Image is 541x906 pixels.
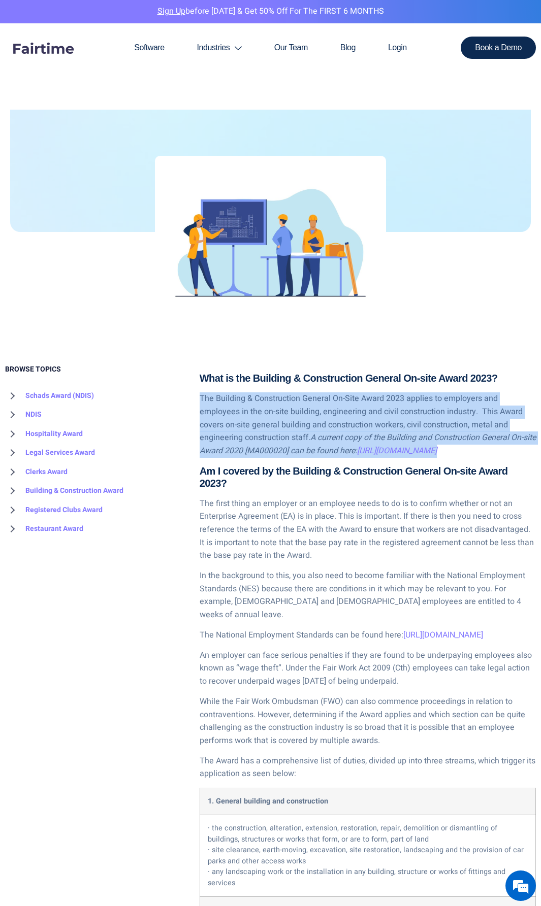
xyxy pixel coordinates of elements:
[200,695,536,747] p: While the Fair Work Ombudsman (FWO) can also commence proceedings in relation to contraventions. ...
[181,23,258,72] a: Industries
[5,365,184,539] div: BROWSE TOPICS
[372,23,423,72] a: Login
[200,465,508,489] strong: Am I covered by the Building & Construction General On-site Award 2023?
[200,649,536,688] p: An employer can face serious penalties if they are found to be underpaying employees also known a...
[5,500,103,520] a: Registered Clubs Award
[324,23,372,72] a: Blog
[200,392,536,457] p: The Building & Construction General On-Site Award 2023 applies to employers and employees in the ...
[200,497,536,562] p: The first thing an employer or an employee needs to do is to confirm whether or not an Enterprise...
[461,37,536,59] a: Book a Demo
[5,443,95,462] a: Legal Services Award
[200,755,536,781] p: The Award has a comprehensive list of duties, divided up into three streams, which trigger its ap...
[5,277,194,313] textarea: Type your message and hit 'Enter'
[118,23,180,72] a: Software
[5,481,123,500] a: Building & Construction Award
[5,462,68,482] a: Clerks Award
[200,569,536,621] p: In the background to this, you also need to become familiar with the National Employment Standard...
[5,386,184,539] nav: BROWSE TOPICS
[5,405,42,424] a: NDIS
[5,424,83,444] a: Hospitality Award
[8,5,533,18] p: before [DATE] & Get 50% Off for the FIRST 6 MONTHS
[59,128,140,230] span: We're online!
[258,23,324,72] a: Our Team
[357,445,437,457] a: [URL][DOMAIN_NAME]
[208,796,328,807] strong: 1. General building and construction
[200,815,535,896] td: · the construction, alteration, extension, restoration, repair, demolition or dismantling of buil...
[157,5,185,17] a: Sign Up
[403,629,483,641] a: [URL][DOMAIN_NAME]
[200,373,498,384] strong: What is the Building & Construction General On-site Award 2023?
[167,5,191,29] div: Minimize live chat window
[200,431,536,457] em: A current copy of the Building and Construction General On-site Award 2020 [MA000020] can be foun...
[5,519,83,539] a: Restaurant Award
[475,44,522,52] span: Book a Demo
[53,57,171,70] div: Chat with us now
[200,629,536,642] p: The National Employment Standards can be found here:
[5,386,94,406] a: Schads Award (NDIS)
